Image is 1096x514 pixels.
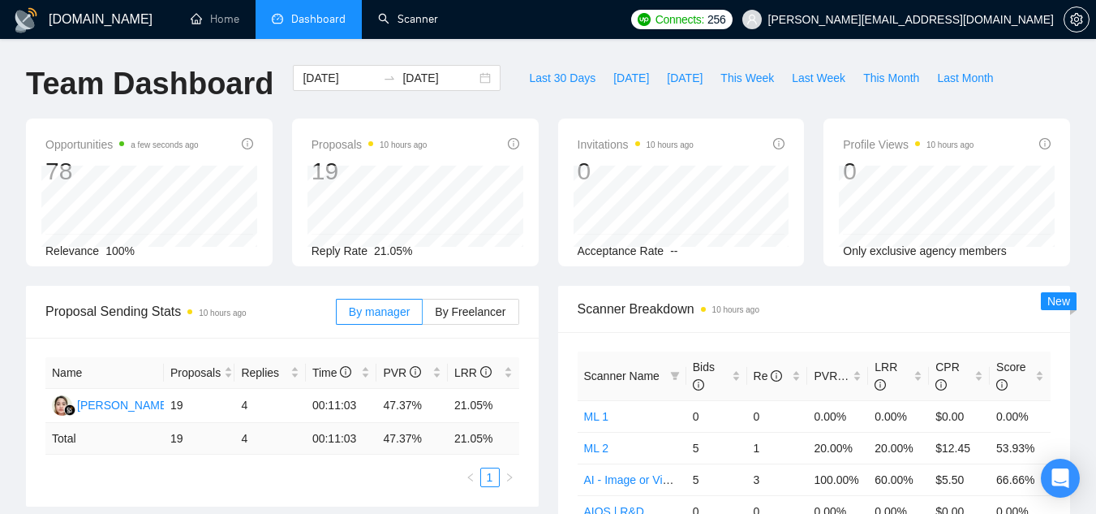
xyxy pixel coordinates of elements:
span: Bids [693,361,715,391]
span: This Week [720,69,774,87]
span: Profile Views [843,135,974,154]
span: info-circle [1039,138,1051,149]
span: 21.05% [374,244,412,257]
li: Previous Page [461,468,480,487]
span: Last Week [792,69,845,87]
td: 0.00% [868,400,929,432]
span: left [466,473,475,482]
td: Total [45,423,164,455]
td: 0.00% [990,400,1051,432]
span: [DATE] [613,69,649,87]
span: This Month [863,69,919,87]
span: info-circle [340,366,351,378]
span: info-circle [773,138,784,149]
button: Last Month [928,65,1002,91]
td: $5.50 [929,464,990,495]
time: 10 hours ago [926,140,974,149]
td: 66.66% [990,464,1051,495]
span: filter [670,371,680,381]
span: Last Month [937,69,993,87]
a: homeHome [191,12,239,26]
td: 5 [686,464,747,495]
input: End date [402,69,476,87]
td: 20.00% [868,432,929,464]
span: Proposals [312,135,428,154]
li: 1 [480,468,500,487]
a: ML 2 [584,442,609,455]
li: Next Page [500,468,519,487]
div: 19 [312,156,428,187]
span: info-circle [242,138,253,149]
img: upwork-logo.png [638,13,651,26]
span: dashboard [272,13,283,24]
td: 47.37% [376,389,448,423]
td: 0.00% [807,400,868,432]
button: [DATE] [658,65,711,91]
time: 10 hours ago [199,309,246,317]
span: PVR [383,366,421,379]
span: Proposal Sending Stats [45,301,336,322]
td: 1 [747,432,808,464]
time: 10 hours ago [380,140,427,149]
span: Reply Rate [312,244,367,257]
td: 21.05 % [448,423,519,455]
span: New [1047,295,1070,308]
span: LRR [454,366,492,379]
td: 60.00% [868,464,929,495]
span: Dashboard [291,12,346,26]
div: 0 [843,156,974,187]
div: 78 [45,156,199,187]
td: 3 [747,464,808,495]
a: 1 [481,469,499,486]
span: Only exclusive agency members [843,244,1007,257]
td: 4 [234,423,306,455]
td: 19 [164,423,235,455]
span: swap-right [383,71,396,84]
span: Acceptance Rate [578,244,664,257]
div: [PERSON_NAME] [77,396,170,414]
td: 5 [686,432,747,464]
a: searchScanner [378,12,438,26]
td: 53.93% [990,432,1051,464]
td: $0.00 [929,400,990,432]
span: info-circle [508,138,519,149]
td: 20.00% [807,432,868,464]
span: info-circle [480,366,492,378]
span: 256 [707,11,725,28]
div: 0 [578,156,694,187]
span: -- [670,244,677,257]
span: Invitations [578,135,694,154]
td: 00:11:03 [306,389,377,423]
span: Last 30 Days [529,69,595,87]
span: filter [667,364,683,388]
span: right [505,473,514,482]
span: By Freelancer [435,305,505,318]
span: CPR [935,361,960,391]
td: 19 [164,389,235,423]
button: right [500,468,519,487]
th: Proposals [164,357,235,389]
a: VW[PERSON_NAME] [52,398,170,411]
td: 0 [747,400,808,432]
time: 10 hours ago [647,140,694,149]
span: Connects: [655,11,704,28]
span: Time [312,366,351,379]
button: setting [1064,6,1090,32]
td: 21.05% [448,389,519,423]
button: [DATE] [604,65,658,91]
h1: Team Dashboard [26,65,273,103]
span: Scanner Name [584,369,660,382]
a: ML 1 [584,410,609,423]
button: Last Week [783,65,854,91]
td: 100.00% [807,464,868,495]
time: a few seconds ago [131,140,198,149]
span: info-circle [935,379,947,391]
span: LRR [875,361,897,391]
span: Re [754,369,783,382]
span: PVR [814,369,852,382]
th: Name [45,357,164,389]
td: 4 [234,389,306,423]
button: This Week [711,65,783,91]
span: Replies [241,364,287,382]
span: 100% [105,244,135,257]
